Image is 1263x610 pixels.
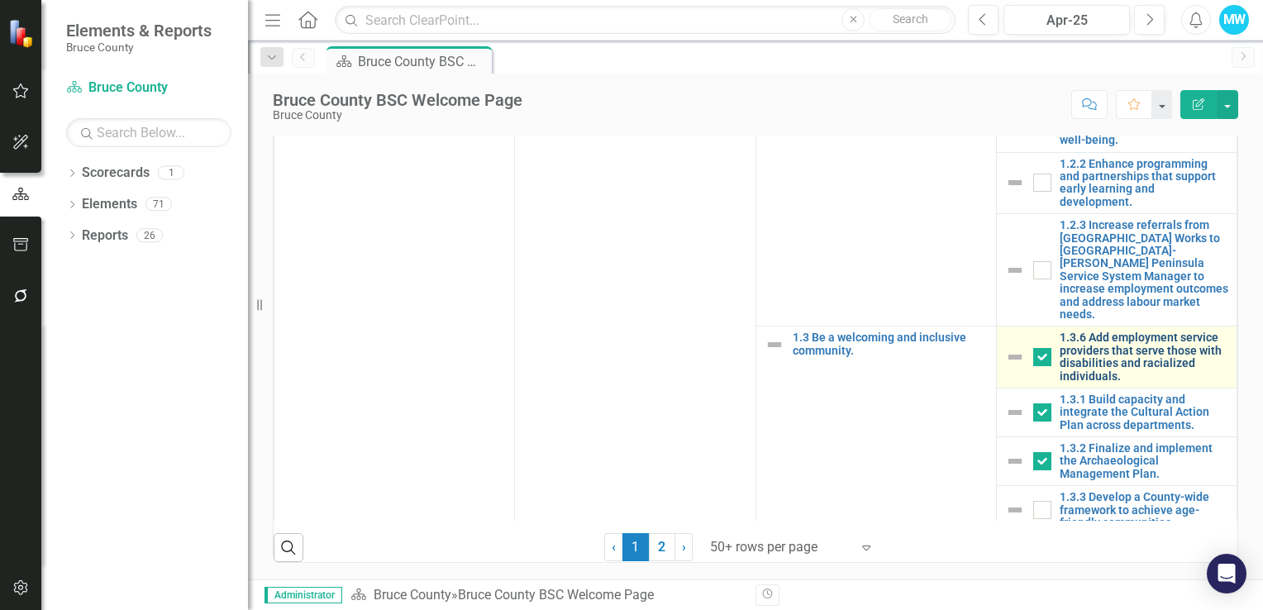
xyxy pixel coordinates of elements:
[1005,451,1025,471] img: Not Defined
[1219,5,1249,35] button: MW
[765,335,784,355] img: Not Defined
[755,78,996,326] td: Double-Click to Edit Right Click for Context Menu
[893,12,928,26] span: Search
[1060,158,1228,209] a: 1.2.2 Enhance programming and partnerships that support early learning and development.
[996,152,1237,214] td: Double-Click to Edit Right Click for Context Menu
[1005,403,1025,422] img: Not Defined
[793,331,988,357] a: 1.3 Be a welcoming and inclusive community.
[66,79,231,98] a: Bruce County
[273,109,522,122] div: Bruce County
[374,587,451,603] a: Bruce County
[1060,331,1228,383] a: 1.3.6 Add employment service providers that serve those with disabilities and racialized individu...
[350,586,743,605] div: »
[1060,219,1228,321] a: 1.2.3 Increase referrals from [GEOGRAPHIC_DATA] Works to [GEOGRAPHIC_DATA]-[PERSON_NAME] Peninsul...
[1060,491,1228,529] a: 1.3.3 Develop a County-wide framework to achieve age-friendly communities.
[1060,393,1228,431] a: 1.3.1 Build capacity and integrate the Cultural Action Plan across departments.
[158,166,184,180] div: 1
[996,437,1237,486] td: Double-Click to Edit Right Click for Context Menu
[1005,260,1025,280] img: Not Defined
[458,587,654,603] div: Bruce County BSC Welcome Page
[996,214,1237,326] td: Double-Click to Edit Right Click for Context Menu
[649,533,675,561] a: 2
[136,228,163,242] div: 26
[996,326,1237,388] td: Double-Click to Edit Right Click for Context Menu
[273,91,522,109] div: Bruce County BSC Welcome Page
[1005,500,1025,520] img: Not Defined
[145,198,172,212] div: 71
[8,18,37,47] img: ClearPoint Strategy
[1060,442,1228,480] a: 1.3.2 Finalize and implement the Archaeological Management Plan.
[358,51,488,72] div: Bruce County BSC Welcome Page
[66,41,212,54] small: Bruce County
[869,8,951,31] button: Search
[996,388,1237,436] td: Double-Click to Edit Right Click for Context Menu
[265,587,342,603] span: Administrator
[1003,5,1130,35] button: Apr-25
[82,164,150,183] a: Scorecards
[335,6,956,35] input: Search ClearPoint...
[82,195,137,214] a: Elements
[1005,347,1025,367] img: Not Defined
[1207,554,1246,593] div: Open Intercom Messenger
[622,533,649,561] span: 1
[1005,173,1025,193] img: Not Defined
[66,118,231,147] input: Search Below...
[82,226,128,245] a: Reports
[682,539,686,555] span: ›
[66,21,212,41] span: Elements & Reports
[612,539,616,555] span: ‹
[996,486,1237,535] td: Double-Click to Edit Right Click for Context Menu
[1009,11,1124,31] div: Apr-25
